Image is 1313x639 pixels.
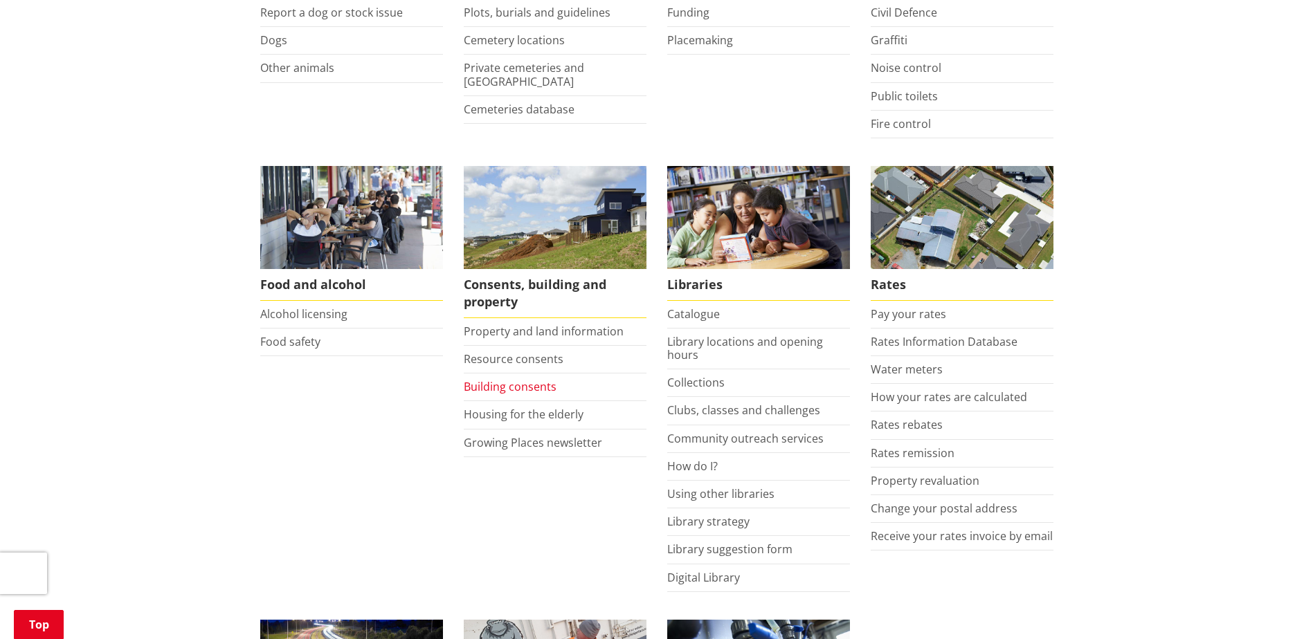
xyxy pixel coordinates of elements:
a: Community outreach services [667,431,824,446]
a: Collections [667,375,725,390]
img: Land and property thumbnail [464,166,646,269]
a: Top [14,610,64,639]
a: New Pokeno housing development Consents, building and property [464,166,646,318]
a: Housing for the elderly [464,407,583,422]
span: Consents, building and property [464,269,646,318]
a: How your rates are calculated [871,389,1027,405]
a: Cemeteries database [464,102,574,117]
a: Plots, burials and guidelines [464,5,610,20]
a: Building consents [464,379,556,394]
a: Rates Information Database [871,334,1017,349]
a: Dogs [260,33,287,48]
img: Waikato District Council libraries [667,166,850,269]
a: Private cemeteries and [GEOGRAPHIC_DATA] [464,60,584,89]
a: Library membership is free to everyone who lives in the Waikato district. Libraries [667,166,850,301]
span: Food and alcohol [260,269,443,301]
a: Pay your rates [871,306,946,322]
a: Funding [667,5,709,20]
a: Growing Places newsletter [464,435,602,450]
iframe: Messenger Launcher [1249,581,1299,631]
a: Library suggestion form [667,541,793,557]
a: Other animals [260,60,334,75]
a: Library locations and opening hours [667,334,823,362]
a: Property and land information [464,324,624,339]
img: Rates-thumbnail [871,166,1053,269]
a: Resource consents [464,351,563,367]
a: Catalogue [667,306,720,322]
a: Graffiti [871,33,907,48]
a: Pay your rates online Rates [871,166,1053,301]
a: Placemaking [667,33,733,48]
span: Rates [871,269,1053,301]
a: Digital Library [667,570,740,585]
a: Public toilets [871,89,938,104]
a: Property revaluation [871,473,979,488]
img: Food and Alcohol in the Waikato [260,166,443,269]
span: Libraries [667,269,850,301]
a: How do I? [667,459,718,474]
a: Alcohol licensing [260,306,347,322]
a: Rates rebates [871,417,943,432]
a: Civil Defence [871,5,937,20]
a: Receive your rates invoice by email [871,528,1053,544]
a: Fire control [871,116,931,131]
a: Food safety [260,334,320,349]
a: Report a dog or stock issue [260,5,403,20]
a: Change your postal address [871,501,1017,516]
a: Water meters [871,362,943,377]
a: Cemetery locations [464,33,565,48]
a: Noise control [871,60,941,75]
a: Clubs, classes and challenges [667,402,820,418]
a: Rates remission [871,445,954,461]
a: Food and Alcohol in the Waikato Food and alcohol [260,166,443,301]
a: Using other libraries [667,486,775,501]
a: Library strategy [667,514,750,529]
